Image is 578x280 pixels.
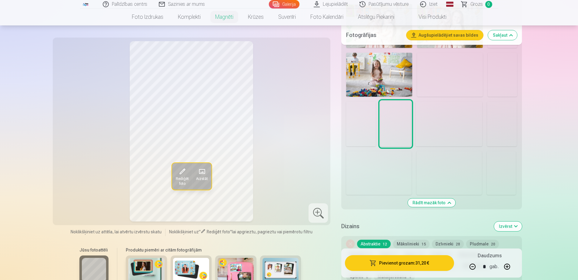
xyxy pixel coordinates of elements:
span: Grozs [470,1,483,8]
button: Abstraktie12 [357,240,391,248]
div: gab. [489,259,499,274]
span: Noklikšķiniet uz attēla, lai atvērtu izvērstu skatu [71,229,162,235]
a: Magnēti [208,8,241,25]
span: Rediģēt foto [175,176,189,186]
a: Komplekti [171,8,208,25]
a: Atslēgu piekariņi [351,8,402,25]
button: Pludmale20 [466,240,499,248]
a: Krūzes [241,8,271,25]
h5: Fotogrāfijas [346,31,401,39]
span: Aizstāt [196,176,208,181]
h6: Jūsu fotoattēli [79,247,109,253]
button: Dzīvnieki28 [432,240,464,248]
span: 6 [366,275,368,279]
span: Noklikšķiniet uz [169,229,199,234]
a: Suvenīri [271,8,303,25]
span: 20 [491,242,495,246]
button: Augšupielādējiet savas bildes [406,30,483,40]
button: Izvērst [494,222,522,231]
h5: Daudzums [478,252,502,259]
span: lai apgrieztu, pagrieztu vai piemērotu filtru [232,229,312,234]
img: /fa1 [82,2,89,6]
span: " [230,229,232,234]
span: 15 [422,242,426,246]
button: Sakļaut [488,30,517,40]
button: Mākslinieki15 [393,240,429,248]
button: Rādīt mazāk foto [408,198,455,207]
a: Foto izdrukas [125,8,171,25]
a: Visi produkti [402,8,454,25]
button: Rediģēt foto [172,163,192,190]
span: 12 [383,242,387,246]
span: Rediģēt foto [207,229,230,234]
span: 4 [409,275,411,279]
button: Pievienot grozam:31,20 € [345,255,454,271]
a: Foto kalendāri [303,8,351,25]
h5: Dizains [341,222,489,231]
button: Aizstāt [192,163,211,190]
span: " [199,229,201,234]
h6: Produktu piemēri ar citām fotogrāfijām [123,247,303,253]
span: 28 [456,242,460,246]
span: 0 [485,1,492,8]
